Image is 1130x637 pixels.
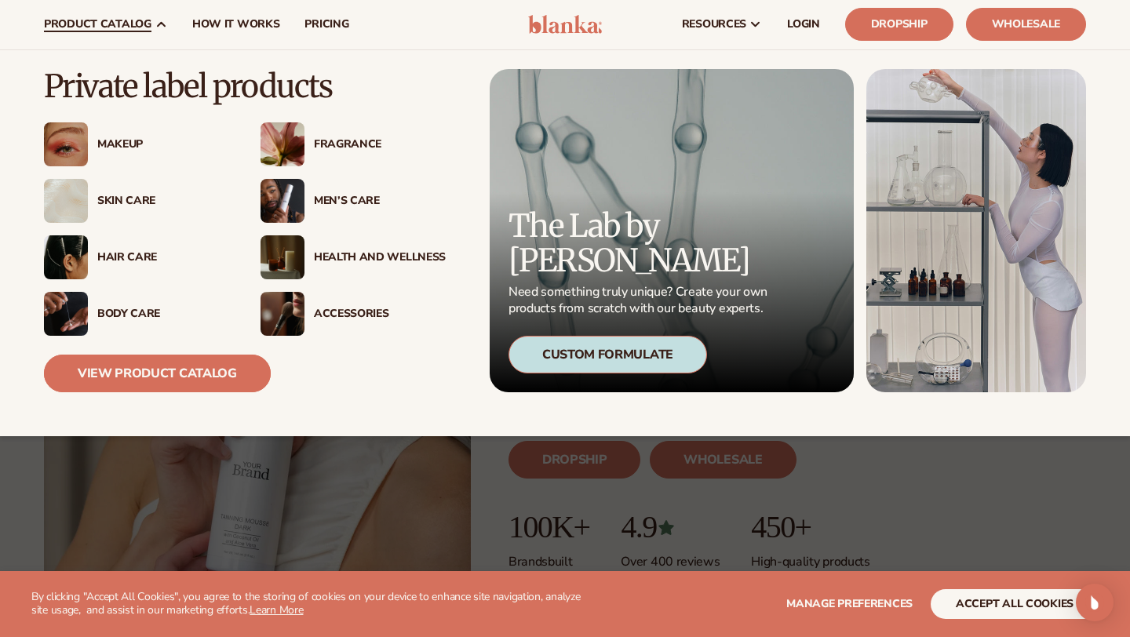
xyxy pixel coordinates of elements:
[44,18,151,31] span: product catalog
[44,179,88,223] img: Cream moisturizer swatch.
[261,179,446,223] a: Male holding moisturizer bottle. Men’s Care
[44,122,229,166] a: Female with glitter eye makeup. Makeup
[261,235,304,279] img: Candles and incense on table.
[966,8,1086,41] a: Wholesale
[97,308,229,321] div: Body Care
[1076,584,1114,621] div: Open Intercom Messenger
[97,195,229,208] div: Skin Care
[44,235,88,279] img: Female hair pulled back with clips.
[261,292,446,336] a: Female with makeup brush. Accessories
[528,15,603,34] img: logo
[314,308,446,321] div: Accessories
[44,235,229,279] a: Female hair pulled back with clips. Hair Care
[261,122,304,166] img: Pink blooming flower.
[261,179,304,223] img: Male holding moisturizer bottle.
[44,292,229,336] a: Male hand applying moisturizer. Body Care
[508,336,707,373] div: Custom Formulate
[787,18,820,31] span: LOGIN
[250,602,303,617] a: Learn More
[786,589,913,619] button: Manage preferences
[845,8,953,41] a: Dropship
[44,122,88,166] img: Female with glitter eye makeup.
[261,122,446,166] a: Pink blooming flower. Fragrance
[44,292,88,336] img: Male hand applying moisturizer.
[261,235,446,279] a: Candles and incense on table. Health And Wellness
[508,284,772,317] p: Need something truly unique? Create your own products from scratch with our beauty experts.
[931,589,1099,619] button: accept all cookies
[192,18,280,31] span: How It Works
[682,18,746,31] span: resources
[304,18,348,31] span: pricing
[314,251,446,264] div: Health And Wellness
[261,292,304,336] img: Female with makeup brush.
[97,138,229,151] div: Makeup
[97,251,229,264] div: Hair Care
[786,596,913,611] span: Manage preferences
[866,69,1086,392] img: Female in lab with equipment.
[44,69,446,104] p: Private label products
[44,179,229,223] a: Cream moisturizer swatch. Skin Care
[44,355,271,392] a: View Product Catalog
[314,195,446,208] div: Men’s Care
[508,209,772,278] p: The Lab by [PERSON_NAME]
[490,69,854,392] a: Microscopic product formula. The Lab by [PERSON_NAME] Need something truly unique? Create your ow...
[31,591,590,617] p: By clicking "Accept All Cookies", you agree to the storing of cookies on your device to enhance s...
[314,138,446,151] div: Fragrance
